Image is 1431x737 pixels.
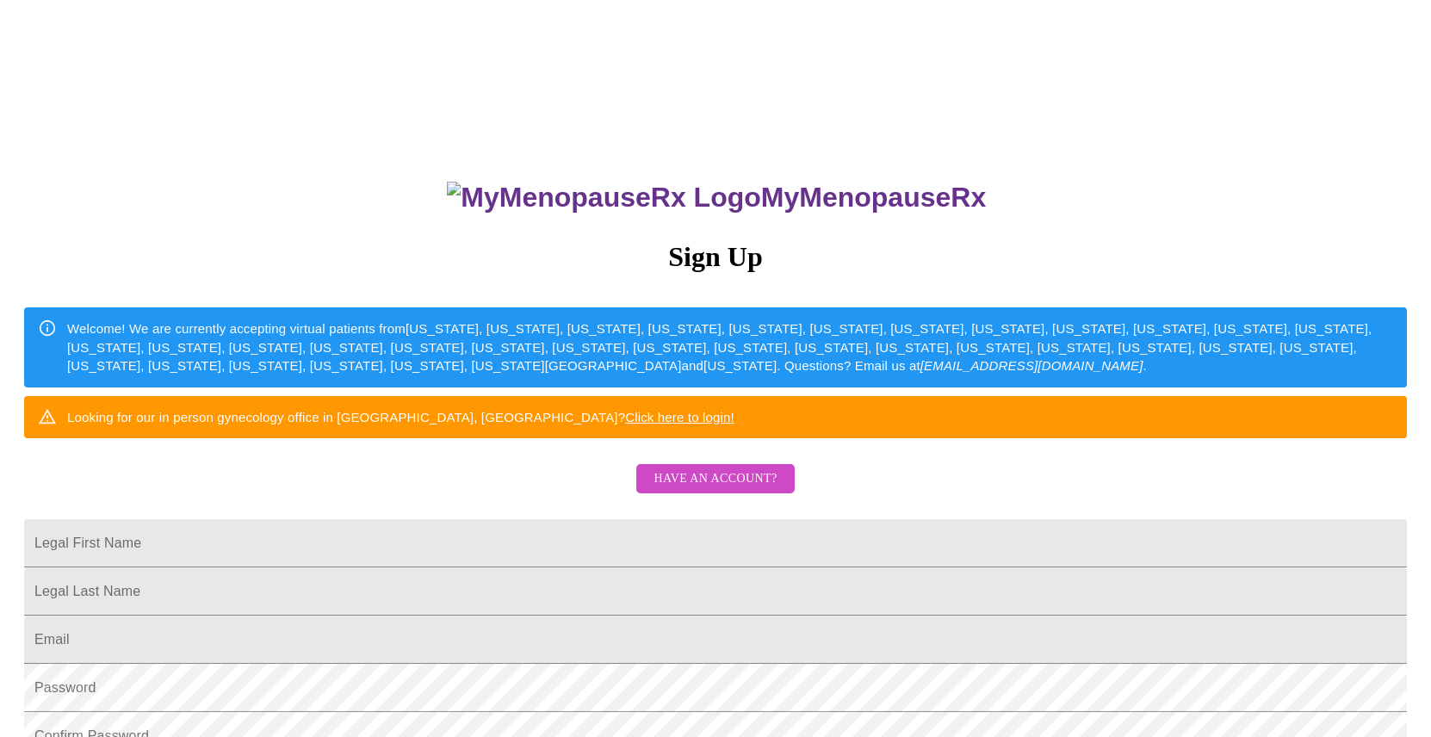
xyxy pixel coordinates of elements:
img: MyMenopauseRx Logo [447,182,760,214]
div: Welcome! We are currently accepting virtual patients from [US_STATE], [US_STATE], [US_STATE], [US... [67,313,1393,381]
button: Have an account? [636,464,794,494]
em: [EMAIL_ADDRESS][DOMAIN_NAME] [920,358,1143,373]
div: Looking for our in person gynecology office in [GEOGRAPHIC_DATA], [GEOGRAPHIC_DATA]? [67,401,734,433]
span: Have an account? [654,468,777,490]
h3: Sign Up [24,241,1407,273]
a: Click here to login! [625,410,734,424]
h3: MyMenopauseRx [27,182,1408,214]
a: Have an account? [632,483,798,498]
